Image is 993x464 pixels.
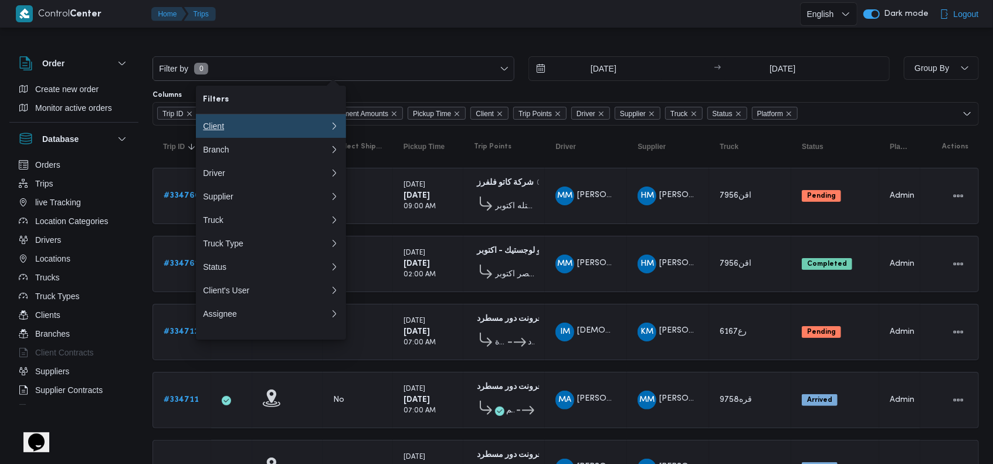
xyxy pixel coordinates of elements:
[164,192,200,199] b: # 334766
[554,110,561,117] button: Remove Trip Points from selection in this group
[802,142,823,151] span: Status
[914,63,949,73] span: Group By
[659,395,726,403] span: [PERSON_NAME]
[638,142,666,151] span: Supplier
[35,195,81,209] span: live Tracking
[720,328,747,336] span: رع6167
[904,56,979,80] button: Group By
[752,107,798,120] span: Platform
[640,255,654,273] span: HM
[196,208,346,232] button: Truck
[942,142,968,151] span: Actions
[890,328,914,336] span: Admin
[35,252,70,266] span: Locations
[186,110,193,117] button: Remove Trip ID from selection in this group
[513,107,567,120] span: Trip Points
[598,110,605,117] button: Remove Driver from selection in this group
[518,107,552,120] span: Trip Points
[404,454,425,460] small: [DATE]
[164,325,199,339] a: #334712
[665,107,703,120] span: Truck
[557,187,572,205] span: MM
[528,336,534,350] span: فرونت دور مسطرد
[196,232,346,255] button: Truck Type
[963,109,972,118] button: Open list of options
[203,192,330,201] div: Supplier
[153,57,514,80] button: Filter by0 available filters
[720,396,752,404] span: قره9758
[14,99,134,117] button: Monitor active orders
[203,239,330,248] div: Truck Type
[203,286,330,295] div: Client's User
[890,142,910,151] span: Platform
[555,142,576,151] span: Driver
[557,255,572,273] span: MM
[35,158,60,172] span: Orders
[333,395,344,405] div: No
[404,204,436,210] small: 09:00 AM
[470,107,509,120] span: Client
[14,249,134,268] button: Locations
[158,137,205,156] button: Trip IDSorted in descending order
[203,309,330,319] div: Assignee
[9,80,138,122] div: Order
[196,161,346,185] button: Driver
[404,182,425,188] small: [DATE]
[404,250,425,256] small: [DATE]
[35,289,79,303] span: Truck Types
[35,327,70,341] span: Branches
[707,107,747,120] span: Status
[949,255,968,273] button: Actions
[949,187,968,205] button: Actions
[577,107,595,120] span: Driver
[14,324,134,343] button: Branches
[551,137,621,156] button: Driver
[35,177,53,191] span: Trips
[404,386,425,392] small: [DATE]
[164,393,199,407] a: #334711
[184,7,216,21] button: Trips
[413,107,451,120] span: Pickup Time
[14,343,134,362] button: Client Contracts
[162,107,184,120] span: Trip ID
[615,107,660,120] span: Supplier
[203,262,330,272] div: Status
[529,57,662,80] input: Press the down key to open a popover containing a calendar.
[639,391,655,409] span: MM
[152,90,182,100] label: Columns
[14,362,134,381] button: Suppliers
[638,391,656,409] div: Muhammad Mahmood Ahmad Msaaod
[638,323,656,341] div: Khidhuir Muhammad Tlbah Hamid
[164,328,199,336] b: # 334712
[14,268,134,287] button: Trucks
[807,192,836,199] b: Pending
[659,259,817,267] span: [PERSON_NAME] رئيس [PERSON_NAME]
[203,215,330,225] div: Truck
[571,107,610,120] span: Driver
[807,328,836,336] b: Pending
[720,192,751,199] span: اقن7956
[42,132,79,146] h3: Database
[19,56,129,70] button: Order
[408,107,466,120] span: Pickup Time
[164,189,200,203] a: #334766
[35,402,65,416] span: Devices
[35,364,69,378] span: Suppliers
[537,180,568,187] small: 06:31 PM
[333,142,382,151] span: Collect Shipment Amounts
[477,451,542,459] b: فرونت دور مسطرد
[495,199,534,214] span: مصنع نستله اكتوبر
[35,383,103,397] span: Supplier Contracts
[196,185,346,208] button: Supplier
[807,397,832,404] b: Arrived
[640,323,653,341] span: KM
[196,302,346,326] button: Assignee
[802,258,852,270] span: Completed
[506,404,515,418] span: قسم [GEOGRAPHIC_DATA]
[391,110,398,117] button: Remove Collect Shipment Amounts from selection in this group
[714,65,721,73] div: →
[890,192,914,199] span: Admin
[187,142,196,151] svg: Sorted in descending order
[14,399,134,418] button: Devices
